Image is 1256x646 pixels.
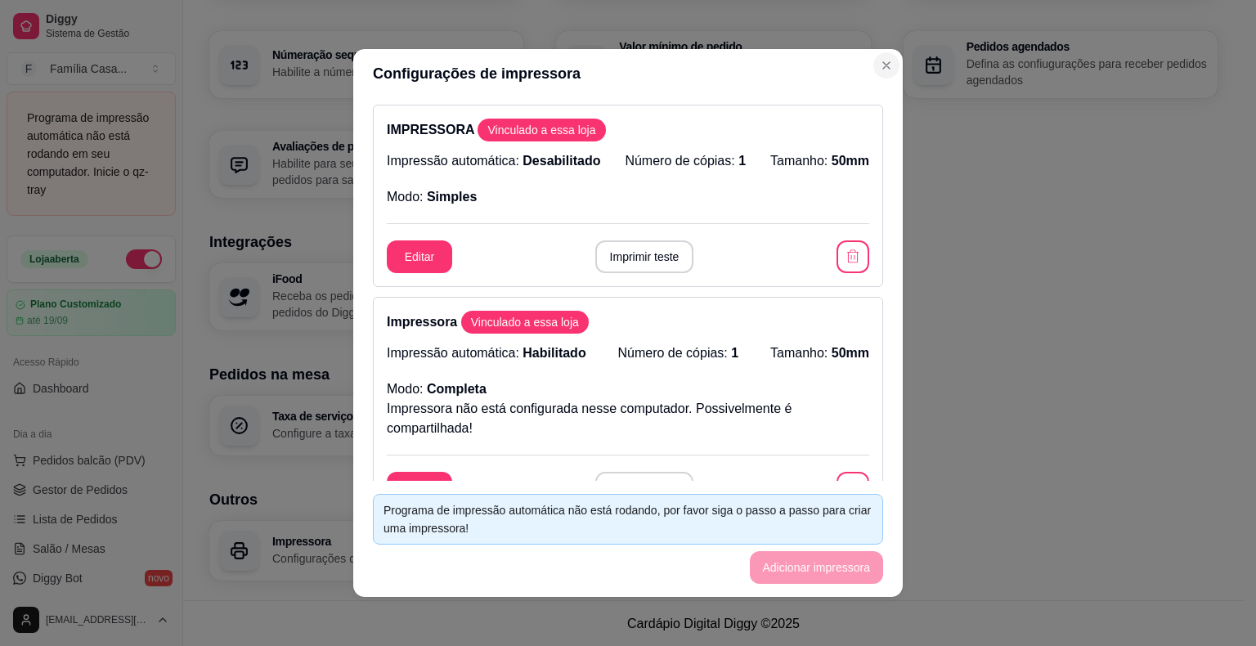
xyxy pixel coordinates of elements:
span: Vinculado a essa loja [464,314,585,330]
button: Close [873,52,899,79]
span: 50mm [832,346,869,360]
span: Vinculado a essa loja [481,122,602,138]
span: Completa [427,382,487,396]
button: Editar [387,240,452,273]
span: Habilitado [523,346,585,360]
header: Configurações de impressora [353,49,903,98]
p: Impressão automática: [387,343,586,363]
p: Tamanho: [770,151,869,171]
p: Impressora não está configurada nesse computador. Possivelmente é compartilhada! [387,399,869,438]
p: Modo: [387,187,477,207]
p: Número de cópias: [618,343,739,363]
button: Imprimir teste [595,472,694,505]
span: 1 [731,346,738,360]
p: Impressão automática: [387,151,600,171]
p: Número de cópias: [625,151,746,171]
button: Editar [387,472,452,505]
span: Desabilitado [523,154,600,168]
p: Modo: [387,379,487,399]
p: Impressora [387,311,869,334]
span: Simples [427,190,477,204]
span: 1 [738,154,746,168]
div: Programa de impressão automática não está rodando, por favor siga o passo a passo para criar uma ... [384,501,872,537]
p: IMPRESSORA [387,119,869,141]
button: Imprimir teste [595,240,694,273]
span: 50mm [832,154,869,168]
p: Tamanho: [770,343,869,363]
